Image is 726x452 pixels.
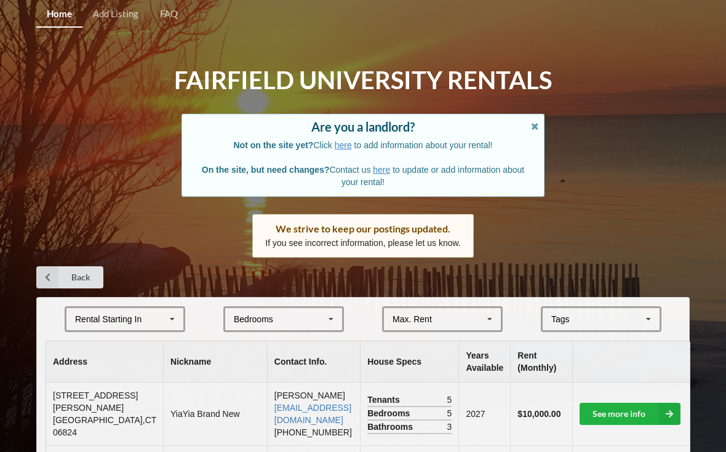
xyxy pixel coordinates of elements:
p: If you see incorrect information, please let us know. [265,237,461,249]
div: Max. Rent [393,315,432,323]
span: Bedrooms [367,407,413,419]
span: Bathrooms [367,421,416,433]
span: Tenants [367,394,403,406]
th: House Specs [360,341,458,383]
b: $10,000.00 [517,409,560,419]
h1: Fairfield University Rentals [174,65,552,96]
a: here [335,140,352,150]
th: Address [46,341,163,383]
span: 5 [447,407,452,419]
th: Rent (Monthly) [510,341,572,383]
a: [EMAIL_ADDRESS][DOMAIN_NAME] [274,403,351,425]
b: Not on the site yet? [234,140,314,150]
div: Rental Starting In [75,315,142,323]
div: Bedrooms [234,315,273,323]
th: Years Available [458,341,510,383]
div: Tags [548,312,588,327]
a: FAQ [150,1,188,28]
span: Click to add information about your rental! [234,140,493,150]
a: here [373,165,390,175]
span: 5 [447,394,452,406]
th: Contact Info. [267,341,360,383]
span: 3 [447,421,452,433]
td: YiaYia Brand New [163,383,267,445]
span: Contact us to update or add information about your rental! [202,165,525,187]
div: We strive to keep our postings updated. [265,223,461,235]
span: [GEOGRAPHIC_DATA] , CT 06824 [53,415,156,437]
td: 2027 [458,383,510,445]
th: Nickname [163,341,267,383]
a: Back [36,266,103,288]
b: On the site, but need changes? [202,165,330,175]
a: See more info [580,403,680,425]
span: [STREET_ADDRESS][PERSON_NAME] [53,391,138,413]
div: Are you a landlord? [194,121,532,133]
td: [PERSON_NAME] [PHONE_NUMBER] [267,383,360,445]
a: Add Listing [82,1,149,28]
a: Home [36,1,82,28]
